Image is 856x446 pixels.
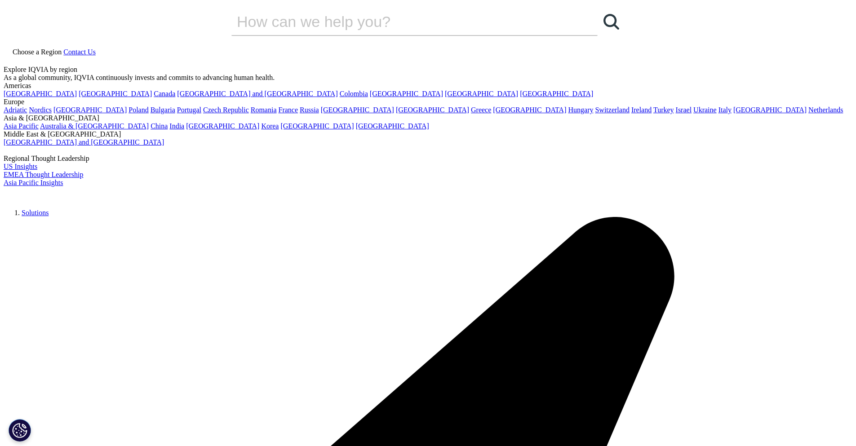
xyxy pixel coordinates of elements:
a: Korea [261,122,279,130]
a: EMEA Thought Leadership [4,171,83,178]
a: Australia & [GEOGRAPHIC_DATA] [40,122,149,130]
img: IQVIA Healthcare Information Technology and Pharma Clinical Research Company [4,187,75,200]
div: Regional Thought Leadership [4,155,852,163]
a: [GEOGRAPHIC_DATA] [520,90,593,97]
a: Contact Us [63,48,96,56]
a: Colombia [340,90,368,97]
div: Middle East & [GEOGRAPHIC_DATA] [4,130,852,138]
a: Adriatic [4,106,27,114]
div: As a global community, IQVIA continuously invests and commits to advancing human health. [4,74,852,82]
a: Greece [471,106,491,114]
a: Canada [154,90,175,97]
a: [GEOGRAPHIC_DATA] and [GEOGRAPHIC_DATA] [4,138,164,146]
a: Nordics [29,106,52,114]
a: [GEOGRAPHIC_DATA] [493,106,566,114]
a: [GEOGRAPHIC_DATA] [356,122,429,130]
a: [GEOGRAPHIC_DATA] [733,106,807,114]
a: Hungary [568,106,593,114]
a: Ireland [631,106,652,114]
a: [GEOGRAPHIC_DATA] [4,90,77,97]
a: Search [598,8,625,35]
a: France [279,106,298,114]
a: [GEOGRAPHIC_DATA] [79,90,152,97]
a: Czech Republic [203,106,249,114]
a: Netherlands [808,106,843,114]
a: Romania [251,106,277,114]
input: Search [231,8,572,35]
a: Russia [300,106,319,114]
a: [GEOGRAPHIC_DATA] [396,106,469,114]
button: Cookies Settings [9,419,31,442]
a: [GEOGRAPHIC_DATA] [445,90,518,97]
a: Bulgaria [151,106,175,114]
a: [GEOGRAPHIC_DATA] and [GEOGRAPHIC_DATA] [177,90,337,97]
a: Asia Pacific [4,122,39,130]
a: Solutions [22,209,49,216]
a: Switzerland [595,106,629,114]
a: US Insights [4,163,37,170]
div: Americas [4,82,852,90]
a: Poland [129,106,148,114]
a: [GEOGRAPHIC_DATA] [280,122,354,130]
a: Italy [719,106,732,114]
span: Choose a Region [13,48,62,56]
a: [GEOGRAPHIC_DATA] [186,122,259,130]
a: Asia Pacific Insights [4,179,63,186]
a: Ukraine [693,106,717,114]
div: Europe [4,98,852,106]
svg: Search [603,14,619,30]
a: [GEOGRAPHIC_DATA] [321,106,394,114]
a: China [151,122,168,130]
a: Israel [676,106,692,114]
a: [GEOGRAPHIC_DATA] [53,106,127,114]
a: India [169,122,184,130]
div: Asia & [GEOGRAPHIC_DATA] [4,114,852,122]
a: Portugal [177,106,201,114]
a: [GEOGRAPHIC_DATA] [370,90,443,97]
a: Turkey [653,106,674,114]
div: Explore IQVIA by region [4,66,852,74]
